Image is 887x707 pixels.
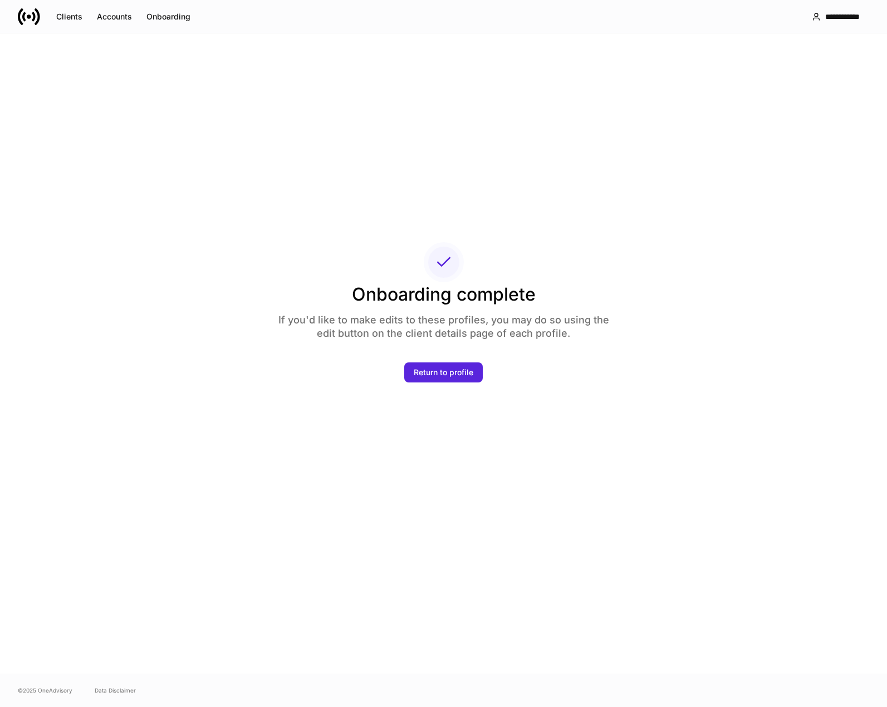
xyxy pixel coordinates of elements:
[49,8,90,26] button: Clients
[18,686,72,695] span: © 2025 OneAdvisory
[404,362,483,382] button: Return to profile
[56,11,82,22] div: Clients
[146,11,190,22] div: Onboarding
[97,11,132,22] div: Accounts
[414,367,473,378] div: Return to profile
[268,282,619,307] h2: Onboarding complete
[90,8,139,26] button: Accounts
[95,686,136,695] a: Data Disclaimer
[139,8,198,26] button: Onboarding
[268,307,619,340] h4: If you'd like to make edits to these profiles, you may do so using the edit button on the client ...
